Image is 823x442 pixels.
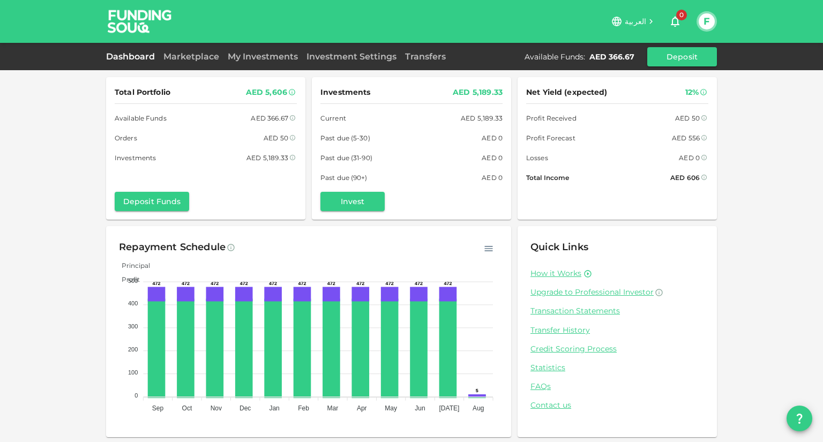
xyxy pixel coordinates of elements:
span: Quick Links [530,241,588,253]
span: Upgrade to Professional Investor [530,287,654,297]
span: Past due (5-30) [320,132,370,144]
tspan: Jan [269,404,279,412]
span: Profit Received [526,113,577,124]
button: 0 [664,11,686,32]
tspan: 0 [134,392,138,399]
tspan: May [385,404,397,412]
div: AED 366.67 [251,113,288,124]
div: AED 5,189.33 [453,86,503,99]
div: AED 50 [675,113,700,124]
tspan: Oct [182,404,192,412]
button: Deposit [647,47,717,66]
tspan: Jun [415,404,425,412]
tspan: 200 [128,346,138,353]
span: Orders [115,132,137,144]
a: Dashboard [106,51,159,62]
tspan: Nov [211,404,222,412]
tspan: Mar [327,404,339,412]
span: Total Portfolio [115,86,170,99]
a: Upgrade to Professional Investor [530,287,704,297]
button: question [787,406,812,431]
button: F [699,13,715,29]
div: 12% [685,86,699,99]
a: Investment Settings [302,51,401,62]
div: AED 0 [482,152,503,163]
span: Past due (31-90) [320,152,372,163]
span: Net Yield (expected) [526,86,608,99]
a: Transfer History [530,325,704,335]
a: Statistics [530,363,704,373]
div: Repayment Schedule [119,239,226,256]
span: Profit Forecast [526,132,575,144]
div: AED 5,606 [246,86,287,99]
tspan: 400 [128,300,138,306]
span: Current [320,113,346,124]
a: How it Works [530,268,581,279]
div: AED 0 [679,152,700,163]
span: Total Income [526,172,569,183]
span: Investments [115,152,156,163]
span: Past due (90+) [320,172,368,183]
a: Transfers [401,51,450,62]
tspan: Dec [240,404,251,412]
div: AED 5,189.33 [461,113,503,124]
span: 0 [676,10,687,20]
a: Transaction Statements [530,306,704,316]
tspan: 500 [128,278,138,284]
tspan: Feb [298,404,309,412]
span: العربية [625,17,646,26]
div: Available Funds : [525,51,585,62]
div: AED 50 [264,132,288,144]
tspan: Aug [473,404,484,412]
span: Investments [320,86,370,99]
div: AED 0 [482,132,503,144]
div: AED 5,189.33 [246,152,288,163]
a: My Investments [223,51,302,62]
div: AED 0 [482,172,503,183]
tspan: Apr [357,404,367,412]
tspan: 100 [128,369,138,376]
tspan: Sep [152,404,164,412]
tspan: [DATE] [439,404,460,412]
button: Deposit Funds [115,192,189,211]
span: Available Funds [115,113,167,124]
span: Profit [114,275,140,283]
tspan: 300 [128,323,138,329]
div: AED 556 [672,132,700,144]
span: Losses [526,152,548,163]
div: AED 606 [670,172,700,183]
button: Invest [320,192,385,211]
span: Principal [114,261,150,269]
a: Marketplace [159,51,223,62]
a: Contact us [530,400,704,410]
a: Credit Scoring Process [530,344,704,354]
div: AED 366.67 [589,51,634,62]
a: FAQs [530,381,704,392]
